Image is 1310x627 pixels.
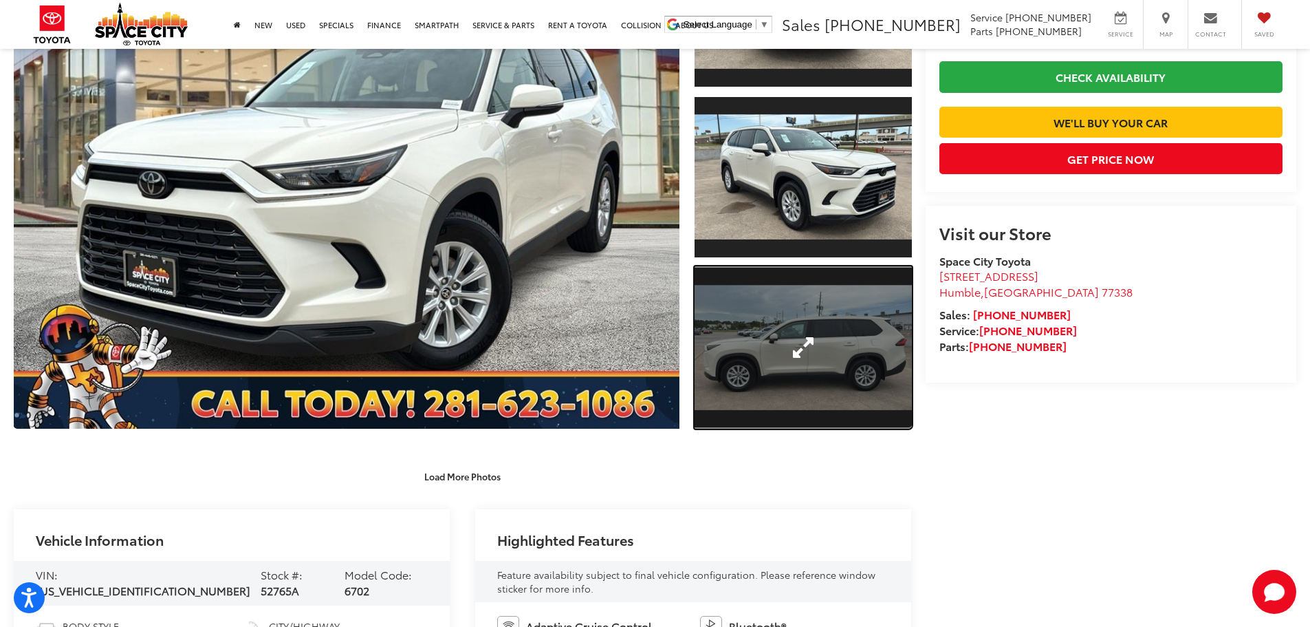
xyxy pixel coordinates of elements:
[95,3,188,45] img: Space City Toyota
[692,115,913,240] img: 2024 Toyota GRAND HIGHLANDER XLE
[1252,570,1296,614] button: Toggle Chat Window
[970,24,993,38] span: Parts
[1102,284,1133,299] span: 77338
[973,306,1071,322] a: [PHONE_NUMBER]
[497,532,634,547] h2: Highlighted Features
[1105,30,1136,39] span: Service
[261,566,303,582] span: Stock #:
[939,284,1133,299] span: ,
[345,566,412,582] span: Model Code:
[939,268,1038,284] span: [STREET_ADDRESS]
[979,322,1077,338] a: [PHONE_NUMBER]
[415,464,510,488] button: Load More Photos
[1150,30,1181,39] span: Map
[969,338,1067,354] a: [PHONE_NUMBER]
[695,96,912,259] a: Expand Photo 2
[939,253,1031,268] strong: Space City Toyota
[684,19,769,30] a: Select Language​
[1195,30,1226,39] span: Contact
[684,19,752,30] span: Select Language
[760,19,769,30] span: ▼
[825,13,961,35] span: [PHONE_NUMBER]
[497,568,875,595] span: Feature availability subject to final vehicle configuration. Please reference window sticker for ...
[939,322,1077,338] strong: Service:
[996,24,1082,38] span: [PHONE_NUMBER]
[984,284,1099,299] span: [GEOGRAPHIC_DATA]
[695,266,912,429] a: Expand Photo 3
[1005,10,1091,24] span: [PHONE_NUMBER]
[939,306,970,322] span: Sales:
[36,582,250,598] span: [US_VEHICLE_IDENTIFICATION_NUMBER]
[939,268,1133,299] a: [STREET_ADDRESS] Humble,[GEOGRAPHIC_DATA] 77338
[1252,570,1296,614] svg: Start Chat
[1249,30,1279,39] span: Saved
[756,19,756,30] span: ​
[939,224,1282,242] h2: Visit our Store
[939,338,1067,354] strong: Parts:
[36,532,164,547] h2: Vehicle Information
[345,582,369,598] span: 6702
[261,582,299,598] span: 52765A
[939,61,1282,92] a: Check Availability
[939,143,1282,174] button: Get Price Now
[939,284,981,299] span: Humble
[782,13,820,35] span: Sales
[970,10,1003,24] span: Service
[939,107,1282,138] a: We'll Buy Your Car
[36,566,58,582] span: VIN:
